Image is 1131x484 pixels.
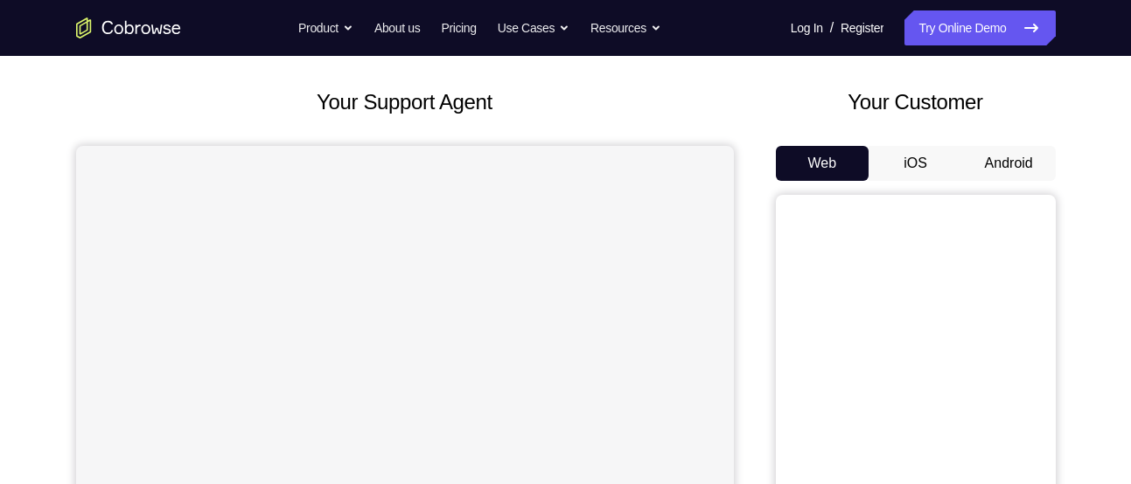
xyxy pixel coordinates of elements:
h2: Your Customer [776,86,1056,118]
button: Use Cases [498,10,569,45]
button: Android [962,146,1056,181]
h2: Your Support Agent [76,86,734,118]
button: iOS [869,146,962,181]
button: Resources [590,10,661,45]
a: Log In [791,10,823,45]
a: Try Online Demo [904,10,1055,45]
a: About us [374,10,420,45]
a: Register [841,10,883,45]
a: Pricing [441,10,476,45]
a: Go to the home page [76,17,181,38]
button: Web [776,146,869,181]
button: Product [298,10,353,45]
span: / [830,17,834,38]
